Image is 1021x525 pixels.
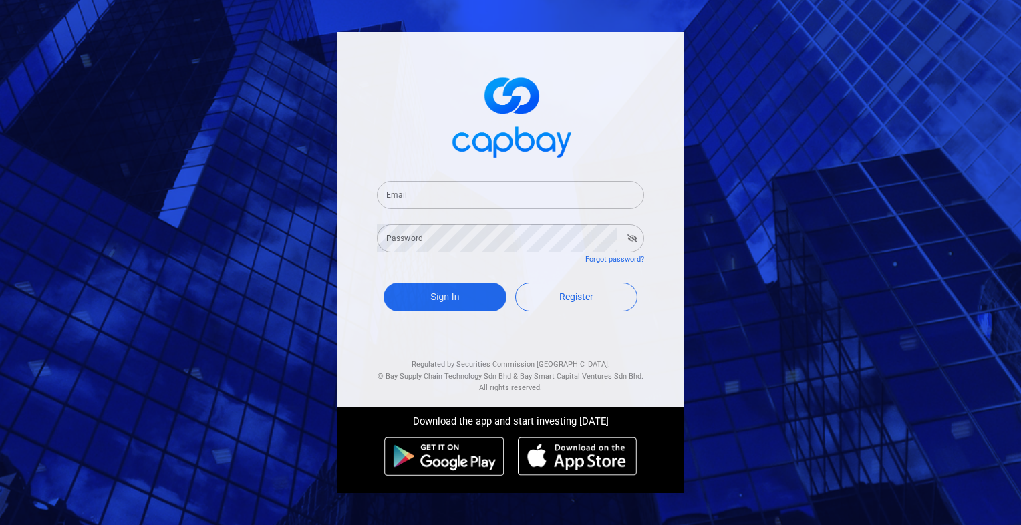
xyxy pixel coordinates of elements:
button: Sign In [384,283,506,311]
div: Download the app and start investing [DATE] [327,407,694,430]
img: android [384,437,504,476]
a: Register [515,283,638,311]
span: Bay Smart Capital Ventures Sdn Bhd. [520,372,643,381]
img: ios [518,437,637,476]
a: Forgot password? [585,255,644,264]
span: Register [559,291,593,302]
div: Regulated by Securities Commission [GEOGRAPHIC_DATA]. & All rights reserved. [377,345,644,394]
img: logo [444,65,577,165]
span: © Bay Supply Chain Technology Sdn Bhd [378,372,511,381]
